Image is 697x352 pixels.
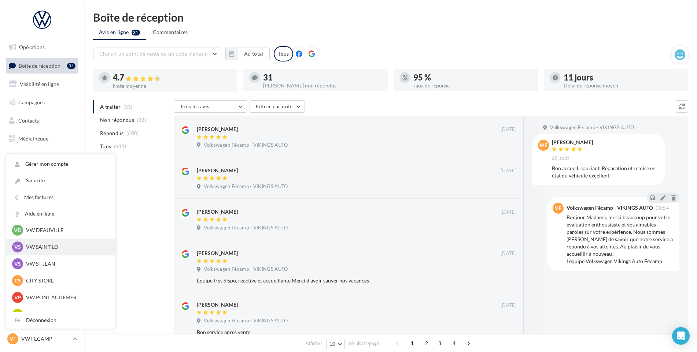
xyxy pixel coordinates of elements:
[552,155,569,162] span: 26 août
[126,130,139,136] span: (608)
[501,126,517,133] span: [DATE]
[14,260,21,267] span: VS
[197,329,469,336] div: Bon service après vente
[413,83,532,88] div: Taux de réponse
[501,168,517,174] span: [DATE]
[238,48,270,60] button: Au total
[349,340,379,347] span: résultats/page
[197,126,238,133] div: [PERSON_NAME]
[421,337,432,349] span: 2
[19,44,45,50] span: Opérations
[6,189,115,206] a: Mes factures
[204,318,288,324] span: Volkswagen Fécamp - VIKINGS AUTO
[14,243,21,251] span: VS
[18,135,48,142] span: Médiathèque
[197,167,238,174] div: [PERSON_NAME]
[100,143,111,150] span: Tous
[19,62,60,68] span: Boîte de réception
[4,168,80,189] a: PLV et print personnalisable
[174,100,247,113] button: Tous les avis
[263,83,382,88] div: [PERSON_NAME] non répondus
[6,172,115,189] a: Sécurité
[20,81,59,87] span: Visibilité en ligne
[204,142,288,149] span: Volkswagen Fécamp - VIKINGS AUTO
[26,260,107,267] p: VW ST JEAN
[197,208,238,216] div: [PERSON_NAME]
[329,341,336,347] span: 10
[197,301,238,308] div: [PERSON_NAME]
[4,95,80,110] a: Campagnes
[137,117,146,123] span: (33)
[550,124,634,131] span: Volkswagen Fécamp - VIKINGS AUTO
[656,206,669,210] span: 08:54
[501,209,517,216] span: [DATE]
[4,113,80,128] a: Contacts
[225,48,270,60] button: Au total
[552,140,593,145] div: [PERSON_NAME]
[263,74,382,82] div: 31
[4,149,80,165] a: Calendrier
[326,339,345,349] button: 10
[100,130,124,137] span: Répondus
[564,83,682,88] div: Délai de réponse moyen
[555,205,561,212] span: VF
[15,277,21,284] span: CS
[306,340,322,347] span: Afficher
[4,58,80,74] a: Boîte de réception31
[4,192,80,213] a: Campagnes DataOnDemand
[15,311,21,318] span: VL
[180,103,210,109] span: Tous les avis
[113,83,232,89] div: Note moyenne
[552,165,659,179] div: Bon accueil, souriant. Réparation et remise en état du véhicule excellent.
[406,337,418,349] span: 1
[6,312,115,329] div: Déconnexion
[6,332,78,346] a: VF VW FECAMP
[204,225,288,231] span: Volkswagen Fécamp - VIKINGS AUTO
[501,250,517,257] span: [DATE]
[21,335,70,342] p: VW FECAMP
[204,183,288,190] span: Volkswagen Fécamp - VIKINGS AUTO
[18,117,39,123] span: Contacts
[567,214,674,265] div: Bonjour Madame, merci beaucoup pour votre évaluation enthousiaste et vos aimables paroles sur vot...
[6,156,115,172] a: Gérer mon compte
[26,311,107,318] p: VW LISIEUX
[26,243,107,251] p: VW SAINT-LO
[197,277,469,284] div: Équipe très dispo, reactive et accueillante Merci d'avoir sauver nos vacances !
[197,250,238,257] div: [PERSON_NAME]
[26,226,107,234] p: VW DEAUVILLE
[448,337,460,349] span: 4
[153,29,188,36] span: Commentaires
[250,100,305,113] button: Filtrer par note
[672,327,690,345] div: Open Intercom Messenger
[93,12,688,23] div: Boîte de réception
[14,226,21,234] span: VD
[114,143,126,149] span: (641)
[18,154,43,160] span: Calendrier
[99,50,208,57] span: Choisir un point de vente ou un code magasin
[26,277,107,284] p: CITY STORE
[100,116,134,124] span: Non répondus
[18,99,45,105] span: Campagnes
[93,48,221,60] button: Choisir un point de vente ou un code magasin
[564,74,682,82] div: 11 jours
[540,142,547,149] span: MF
[4,76,80,92] a: Visibilité en ligne
[4,131,80,146] a: Médiathèque
[4,40,80,55] a: Opérations
[274,46,293,61] div: Tous
[14,294,21,301] span: VP
[413,74,532,82] div: 95 %
[434,337,446,349] span: 3
[10,335,16,342] span: VF
[26,294,107,301] p: VW PONT AUDEMER
[67,63,75,69] div: 31
[6,206,115,222] a: Aide en ligne
[567,205,653,210] div: Volkswagen Fécamp - VIKINGS AUTO
[113,74,232,82] div: 4.7
[204,266,288,273] span: Volkswagen Fécamp - VIKINGS AUTO
[501,302,517,309] span: [DATE]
